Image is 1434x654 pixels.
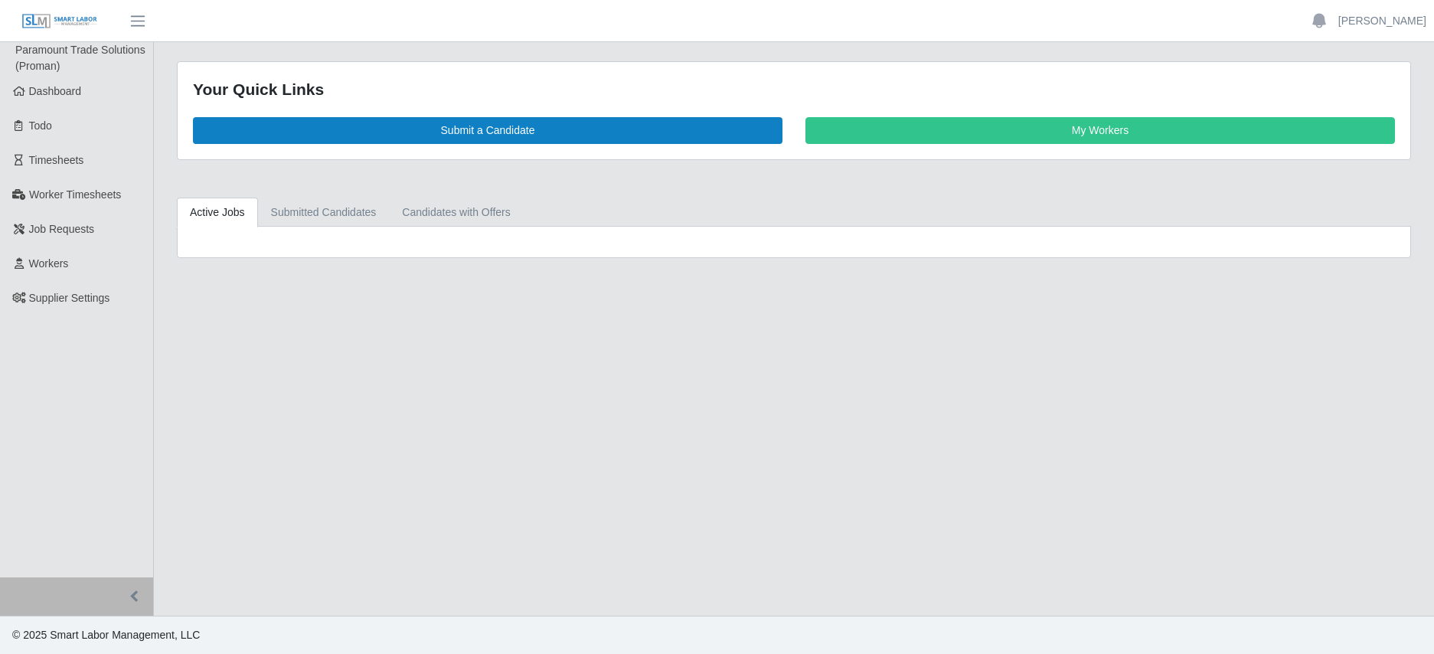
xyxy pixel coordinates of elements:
span: Workers [29,257,69,270]
a: Candidates with Offers [389,198,523,227]
img: SLM Logo [21,13,98,30]
span: Worker Timesheets [29,188,121,201]
span: Paramount Trade Solutions (Proman) [15,44,145,72]
span: Todo [29,119,52,132]
span: Dashboard [29,85,82,97]
span: © 2025 Smart Labor Management, LLC [12,629,200,641]
a: Submit a Candidate [193,117,782,144]
div: Your Quick Links [193,77,1395,102]
a: Submitted Candidates [258,198,390,227]
a: [PERSON_NAME] [1338,13,1426,29]
a: Active Jobs [177,198,258,227]
span: Timesheets [29,154,84,166]
span: Supplier Settings [29,292,110,304]
a: My Workers [805,117,1395,144]
span: Job Requests [29,223,95,235]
